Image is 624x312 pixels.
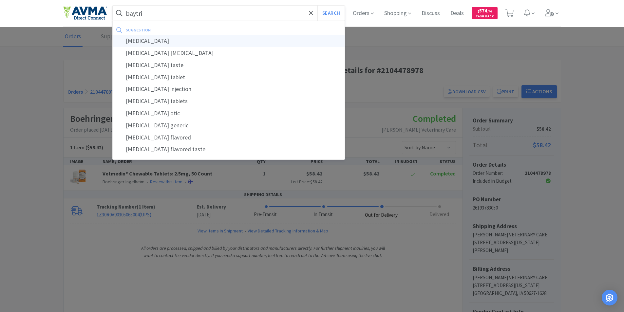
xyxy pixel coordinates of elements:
[419,10,443,16] a: Discuss
[478,9,479,13] span: $
[113,95,345,107] div: [MEDICAL_DATA] tablets
[113,59,345,71] div: [MEDICAL_DATA] taste
[478,8,492,14] span: 574
[113,83,345,95] div: [MEDICAL_DATA] injection
[113,132,345,144] div: [MEDICAL_DATA] flavored
[113,71,345,83] div: [MEDICAL_DATA] tablet
[448,10,466,16] a: Deals
[487,9,492,13] span: . 76
[126,25,246,35] div: suggestion
[113,119,345,132] div: [MEDICAL_DATA] generic
[113,47,345,59] div: [MEDICAL_DATA] [MEDICAL_DATA]
[602,290,617,305] div: Open Intercom Messenger
[472,4,498,22] a: $574.76Cash Back
[476,15,494,19] span: Cash Back
[113,35,345,47] div: [MEDICAL_DATA]
[113,143,345,156] div: [MEDICAL_DATA] flavored taste
[63,6,107,20] img: e4e33dab9f054f5782a47901c742baa9_102.png
[113,107,345,119] div: [MEDICAL_DATA] otic
[317,6,345,21] button: Search
[113,6,345,21] input: Search by item, sku, manufacturer, ingredient, size...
